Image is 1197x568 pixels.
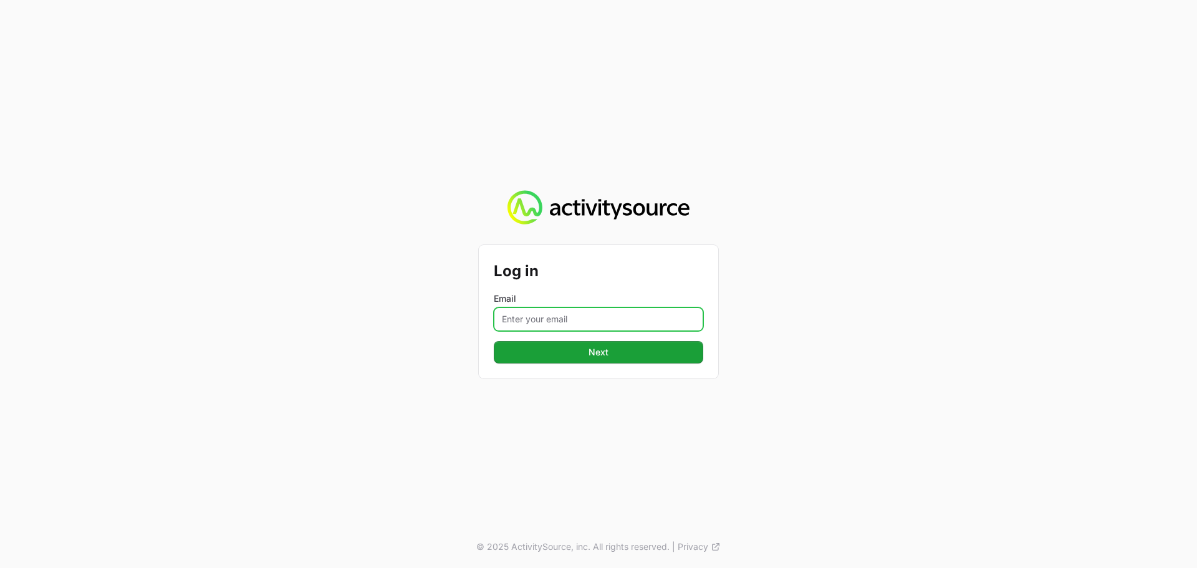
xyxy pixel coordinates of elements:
[501,345,696,360] span: Next
[494,307,703,331] input: Enter your email
[672,541,675,553] span: |
[494,260,703,282] h2: Log in
[678,541,721,553] a: Privacy
[507,190,689,225] img: Activity Source
[494,292,703,305] label: Email
[494,341,703,363] button: Next
[476,541,670,553] p: © 2025 ActivitySource, inc. All rights reserved.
